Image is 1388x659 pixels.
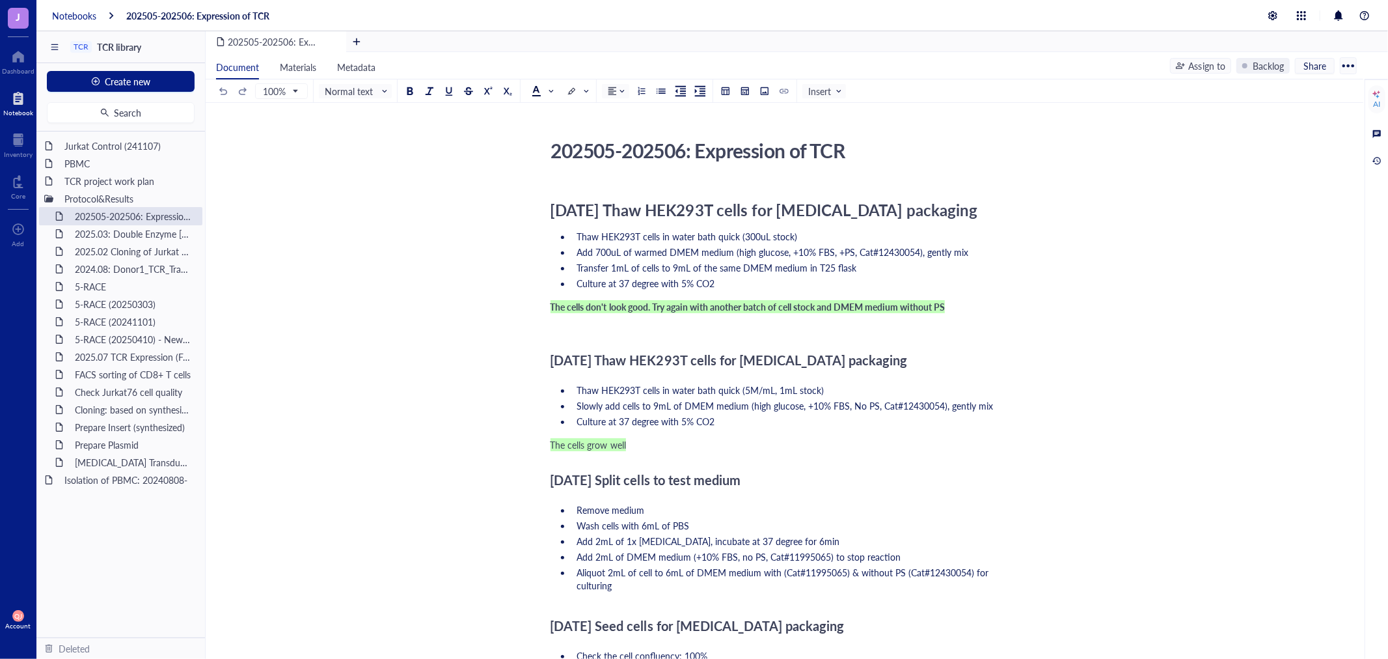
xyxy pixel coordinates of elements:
[280,61,316,74] span: Materials
[47,71,195,92] button: Create new
[69,436,197,454] div: Prepare Plasmid
[577,550,901,563] span: Add 2mL of DMEM medium (+10% FBS, no PS, Cat#11995065) to stop reaction
[69,225,197,243] div: 2025.03: Double Enzyme [PERSON_NAME]
[577,277,715,290] span: Culture at 37 degree with 5% CO2
[69,348,197,366] div: 2025.07 TCR Expression (Full, 4 new samples)
[545,134,1009,167] div: 202505-202506: Expression of TCR
[1189,59,1225,73] div: Assign to
[551,438,626,451] span: The cells grow well
[47,102,195,123] button: Search
[4,150,33,158] div: Inventory
[11,192,25,200] div: Core
[577,261,857,274] span: Transfer 1mL of cells to 9mL of the same DMEM medium in T25 flask
[577,503,645,516] span: Remove medium
[74,42,88,51] div: TCR
[69,418,197,436] div: Prepare Insert (synthesized)
[577,519,690,532] span: Wash cells with 6mL of PBS
[69,330,197,348] div: 5-RACE (20250410) - New Adapter
[12,240,25,247] div: Add
[69,277,197,296] div: 5-RACE
[216,61,259,74] span: Document
[577,566,992,592] span: Aliquot 2mL of cell to 6mL of DMEM medium with (Cat#11995065) & without PS (Cat#12430054) for cul...
[69,400,197,419] div: Cloning: based on synthesized TCR genes
[69,383,197,401] div: Check Jurkat76 cell quality
[577,245,969,259] span: Add 700uL of warmed DMEM medium (high glucose, +10% FBS, +PS, Cat#12430054), gently mix
[59,471,197,489] div: Isolation of PBMC: 20240808-
[263,85,297,97] span: 100%
[1373,99,1380,109] div: AI
[69,207,197,225] div: 202505-202506: Expression of TCR
[325,85,388,97] span: Normal text
[1303,60,1326,72] span: Share
[577,415,715,428] span: Culture at 37 degree with 5% CO2
[69,453,197,471] div: [MEDICAL_DATA] Transduction --- 20240618 -
[52,10,96,21] a: Notebooks
[551,617,844,635] span: [DATE] Seed cells for [MEDICAL_DATA] packaging
[59,137,197,155] div: Jurkat Control (241107)
[69,365,197,384] div: FACS sorting of CD8+ T cells
[3,88,33,117] a: Notebook
[14,612,22,620] span: QJ
[577,399,994,412] span: Slowly add cells to 9mL of DMEM medium (high glucose, +10% FBS, No PS, Cat#12430054), gently mix
[126,10,269,21] a: 202505-202506: Expression of TCR
[69,242,197,260] div: 2025.02 Cloning of Jurkat & PBMC TCRs
[69,260,197,278] div: 2024.08: Donor1_TCR_Transduction
[59,641,90,656] div: Deleted
[115,107,142,118] span: Search
[808,85,843,97] span: Insert
[59,172,197,190] div: TCR project work plan
[2,67,34,75] div: Dashboard
[337,61,375,74] span: Metadata
[59,154,197,173] div: PBMC
[69,313,197,331] div: 5-RACE (20241101)
[3,109,33,117] div: Notebook
[59,189,197,208] div: Protocol&Results
[577,535,840,548] span: Add 2mL of 1x [MEDICAL_DATA], incubate at 37 degree for 6min
[97,40,141,53] span: TCR library
[551,351,908,369] span: [DATE] Thaw HEK293T cells for [MEDICAL_DATA] packaging
[11,171,25,200] a: Core
[1253,59,1284,73] div: Backlog
[16,8,21,25] span: J
[69,295,197,313] div: 5-RACE (20250303)
[2,46,34,75] a: Dashboard
[551,471,741,489] span: [DATE] Split cells to test medium
[105,76,151,87] span: Create new
[1295,58,1335,74] button: Share
[6,622,31,630] div: Account
[551,300,946,313] span: The cells don't look good. Try again with another batch of cell stock and DMEM medium without PS
[551,199,978,221] span: [DATE] Thaw HEK293T cells for [MEDICAL_DATA] packaging
[577,384,824,397] span: Thaw HEK293T cells in water bath quick (5M/mL, 1mL stock)
[4,130,33,158] a: Inventory
[577,230,798,243] span: Thaw HEK293T cells in water bath quick (300uL stock)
